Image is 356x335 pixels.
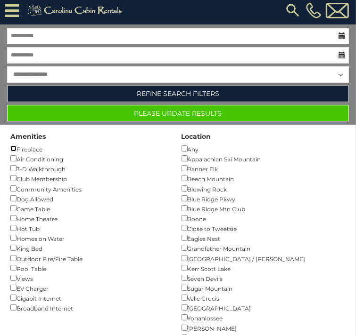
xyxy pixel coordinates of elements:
div: Seven Devils [182,273,346,283]
div: Yonahlossee [182,312,346,322]
div: Appalachian Ski Mountain [182,153,346,163]
div: Boone [182,213,346,223]
label: Location [182,132,211,141]
div: Blue Ridge Pkwy [182,193,346,203]
div: Banner Elk [182,163,346,173]
div: Hot Tub [10,223,175,233]
div: Eagles Nest [182,233,346,243]
div: Game Table [10,203,175,213]
div: Blue Ridge Mtn Club [182,203,346,213]
div: Pool Table [10,263,175,273]
a: Refine Search Filters [7,86,349,102]
div: Blowing Rock [182,183,346,193]
a: [PHONE_NUMBER] [304,2,323,18]
div: Homes on Water [10,233,175,243]
img: Khaki-logo.png [24,3,128,18]
div: [PERSON_NAME] [182,323,346,333]
div: King Bed [10,243,175,253]
img: search-regular.svg [284,2,301,19]
div: Beech Mountain [182,173,346,183]
div: Broadband Internet [10,303,175,312]
div: Close to Tweetsie [182,223,346,233]
div: Fireplace [10,144,175,153]
div: Views [10,273,175,283]
div: Kerr Scott Lake [182,263,346,273]
div: [GEOGRAPHIC_DATA] [182,303,346,312]
div: EV Charger [10,283,175,293]
label: Amenities [10,132,46,141]
div: Outdoor Fire/Fire Table [10,253,175,263]
div: [GEOGRAPHIC_DATA] / [PERSON_NAME] [182,253,346,263]
button: Please Update Results [7,105,349,121]
div: Any [182,144,346,153]
div: Sugar Mountain [182,283,346,293]
div: Air Conditioning [10,153,175,163]
div: Community Amenities [10,183,175,193]
div: Club Membership [10,173,175,183]
div: Grandfather Mountain [182,243,346,253]
div: Valle Crucis [182,293,346,303]
div: Gigabit Internet [10,293,175,303]
div: 3-D Walkthrough [10,163,175,173]
div: Home Theatre [10,213,175,223]
div: Dog Allowed [10,193,175,203]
